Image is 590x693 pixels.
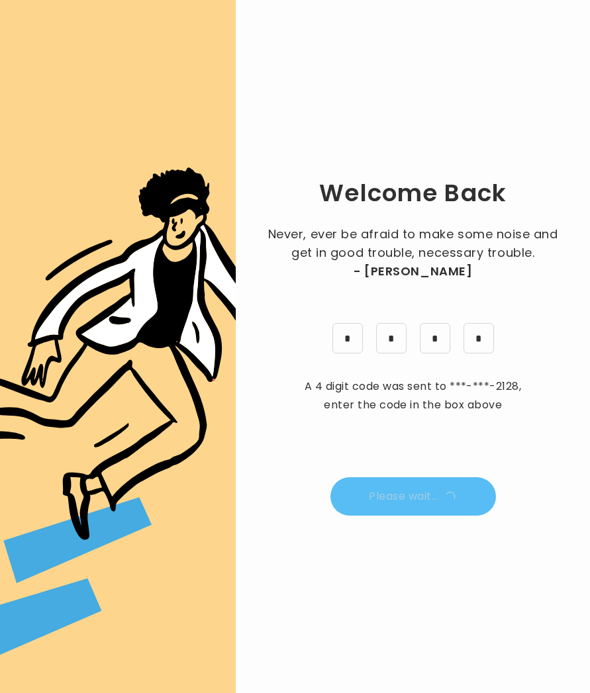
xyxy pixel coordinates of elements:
input: pin [464,323,494,353]
button: Please wait... [330,477,496,516]
input: pin [376,323,407,353]
input: pin [420,323,450,353]
h1: Welcome Back [319,177,507,209]
p: A 4 digit code was sent to , enter the code in the box above [297,377,529,414]
input: pin [332,323,363,353]
span: - [PERSON_NAME] [354,262,472,281]
p: Never, ever be afraid to make some noise and get in good trouble, necessary trouble. [257,225,569,281]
